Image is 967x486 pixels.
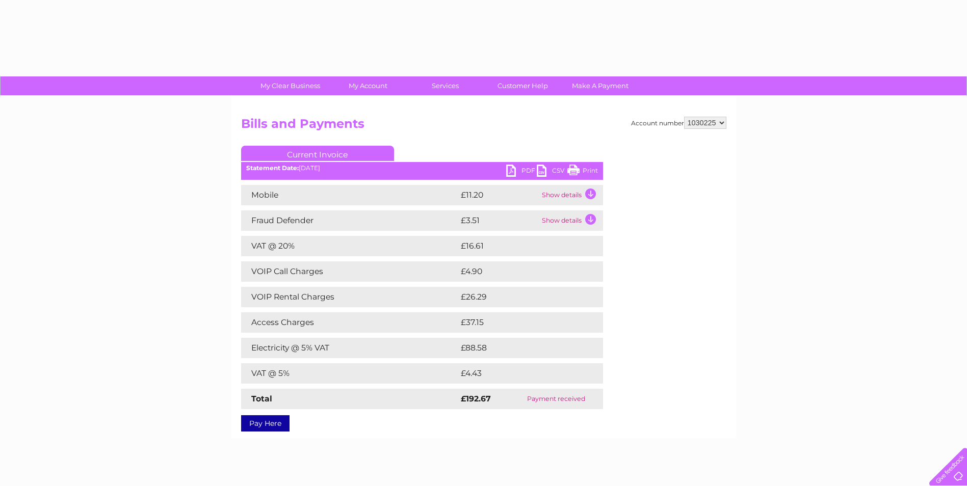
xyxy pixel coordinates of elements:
[241,363,458,384] td: VAT @ 5%
[241,261,458,282] td: VOIP Call Charges
[241,165,603,172] div: [DATE]
[248,76,332,95] a: My Clear Business
[510,389,603,409] td: Payment received
[458,210,539,231] td: £3.51
[241,236,458,256] td: VAT @ 20%
[241,338,458,358] td: Electricity @ 5% VAT
[326,76,410,95] a: My Account
[241,312,458,333] td: Access Charges
[539,185,603,205] td: Show details
[461,394,491,403] strong: £192.67
[241,117,726,136] h2: Bills and Payments
[458,338,583,358] td: £88.58
[403,76,487,95] a: Services
[631,117,726,129] div: Account number
[251,394,272,403] strong: Total
[241,415,290,431] a: Pay Here
[458,261,580,282] td: £4.90
[558,76,642,95] a: Make A Payment
[481,76,565,95] a: Customer Help
[241,210,458,231] td: Fraud Defender
[241,287,458,307] td: VOIP Rental Charges
[458,312,581,333] td: £37.15
[458,363,579,384] td: £4.43
[458,287,583,307] td: £26.29
[539,210,603,231] td: Show details
[246,164,299,172] b: Statement Date:
[506,165,537,179] a: PDF
[458,185,539,205] td: £11.20
[241,146,394,161] a: Current Invoice
[458,236,581,256] td: £16.61
[537,165,567,179] a: CSV
[567,165,598,179] a: Print
[241,185,458,205] td: Mobile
